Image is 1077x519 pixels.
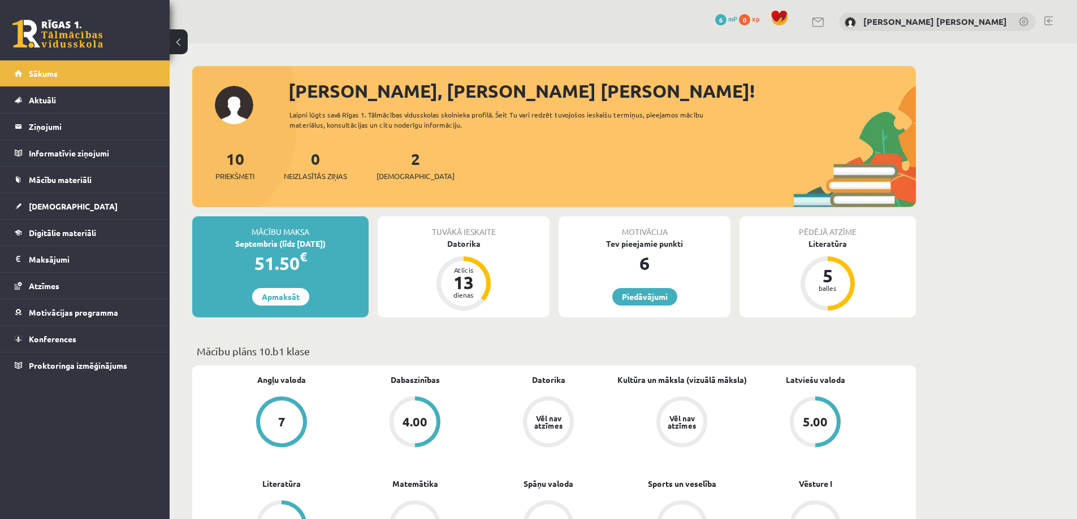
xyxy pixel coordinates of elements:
[749,396,882,450] a: 5.00
[803,416,828,428] div: 5.00
[377,149,455,182] a: 2[DEMOGRAPHIC_DATA]
[377,171,455,182] span: [DEMOGRAPHIC_DATA]
[15,246,155,272] a: Maksājumi
[378,216,550,238] div: Tuvākā ieskaite
[403,416,427,428] div: 4.00
[348,396,482,450] a: 4.00
[15,299,155,325] a: Motivācijas programma
[559,250,730,277] div: 6
[215,396,348,450] a: 7
[648,478,716,490] a: Sports un veselība
[739,238,916,250] div: Literatūra
[29,201,118,211] span: [DEMOGRAPHIC_DATA]
[811,267,845,285] div: 5
[482,396,615,450] a: Vēl nav atzīmes
[288,77,916,104] div: [PERSON_NAME], [PERSON_NAME] [PERSON_NAME]!
[15,193,155,219] a: [DEMOGRAPHIC_DATA]
[447,291,481,298] div: dienas
[391,374,440,386] a: Dabaszinības
[811,285,845,291] div: balles
[284,149,347,182] a: 0Neizlasītās ziņas
[15,87,155,113] a: Aktuāli
[739,238,916,312] a: Literatūra 5 balles
[289,110,724,130] div: Laipni lūgts savā Rīgas 1. Tālmācības vidusskolas skolnieka profilā. Šeit Tu vari redzēt tuvojošo...
[845,17,856,28] img: Frančesko Pio Bevilakva
[192,238,369,250] div: Septembris (līdz [DATE])
[666,415,698,429] div: Vēl nav atzīmes
[252,288,309,306] a: Apmaksāt
[786,374,845,386] a: Latviešu valoda
[197,343,911,359] p: Mācību plāns 10.b1 klase
[192,216,369,238] div: Mācību maksa
[12,20,103,48] a: Rīgas 1. Tālmācības vidusskola
[378,238,550,250] div: Datorika
[29,360,127,370] span: Proktoringa izmēģinājums
[29,307,118,317] span: Motivācijas programma
[392,478,438,490] a: Matemātika
[15,140,155,166] a: Informatīvie ziņojumi
[617,374,747,386] a: Kultūra un māksla (vizuālā māksla)
[615,396,749,450] a: Vēl nav atzīmes
[559,238,730,250] div: Tev pieejamie punkti
[15,326,155,352] a: Konferences
[29,281,59,291] span: Atzīmes
[715,14,737,23] a: 6 mP
[447,267,481,273] div: Atlicis
[863,16,1007,27] a: [PERSON_NAME] [PERSON_NAME]
[532,374,565,386] a: Datorika
[215,149,254,182] a: 10Priekšmeti
[739,216,916,238] div: Pēdējā atzīme
[15,114,155,139] a: Ziņojumi
[284,171,347,182] span: Neizlasītās ziņas
[15,220,155,246] a: Digitālie materiāli
[29,68,58,78] span: Sākums
[257,374,306,386] a: Angļu valoda
[559,216,730,238] div: Motivācija
[262,478,301,490] a: Literatūra
[29,95,56,105] span: Aktuāli
[524,478,573,490] a: Spāņu valoda
[15,60,155,86] a: Sākums
[215,171,254,182] span: Priekšmeti
[15,352,155,378] a: Proktoringa izmēģinājums
[29,334,76,344] span: Konferences
[29,175,92,185] span: Mācību materiāli
[378,238,550,312] a: Datorika Atlicis 13 dienas
[533,415,564,429] div: Vēl nav atzīmes
[612,288,677,306] a: Piedāvājumi
[29,228,96,238] span: Digitālie materiāli
[752,14,759,23] span: xp
[29,140,155,166] legend: Informatīvie ziņojumi
[29,114,155,139] legend: Ziņojumi
[278,416,286,428] div: 7
[29,246,155,272] legend: Maksājumi
[15,273,155,299] a: Atzīmes
[447,273,481,291] div: 13
[192,250,369,277] div: 51.50
[739,14,765,23] a: 0 xp
[739,14,750,25] span: 0
[728,14,737,23] span: mP
[300,248,307,265] span: €
[799,478,832,490] a: Vēsture I
[715,14,726,25] span: 6
[15,167,155,193] a: Mācību materiāli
